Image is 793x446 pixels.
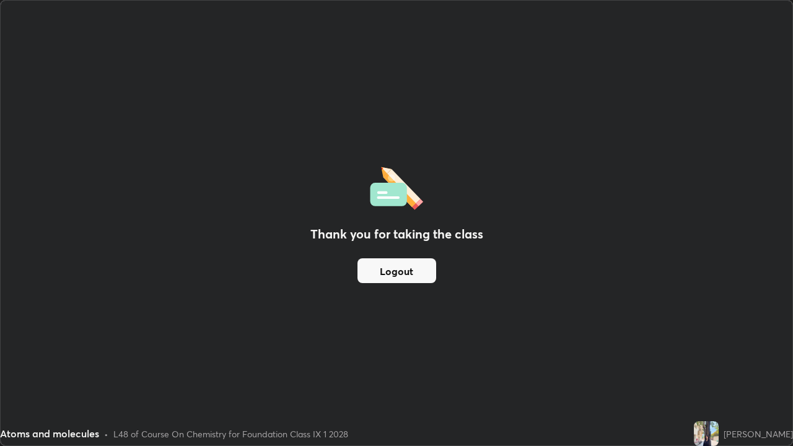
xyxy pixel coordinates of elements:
div: [PERSON_NAME] [724,427,793,440]
button: Logout [357,258,436,283]
h2: Thank you for taking the class [310,225,483,243]
img: 12d20501be434fab97a938420e4acf76.jpg [694,421,719,446]
div: L48 of Course On Chemistry for Foundation Class IX 1 2028 [113,427,348,440]
img: offlineFeedback.1438e8b3.svg [370,163,423,210]
div: • [104,427,108,440]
